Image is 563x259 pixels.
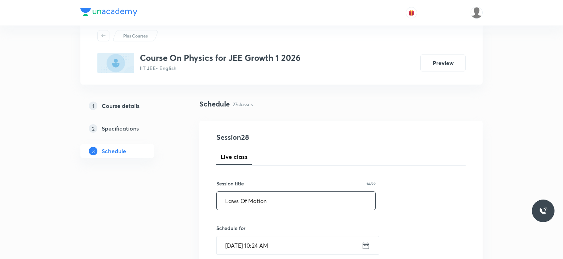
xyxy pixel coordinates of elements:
[80,121,177,136] a: 2Specifications
[89,102,97,110] p: 1
[89,124,97,133] p: 2
[97,53,134,73] img: 6DB0699E-C7B9-47CE-AED6-78B1B31C8152_plus.png
[366,182,376,185] p: 14/99
[80,99,177,113] a: 1Course details
[420,54,466,71] button: Preview
[80,8,137,16] img: Company Logo
[471,7,483,19] img: Saniya Tarannum
[123,33,148,39] p: Plus Courses
[216,224,376,232] h6: Schedule for
[217,192,375,210] input: A great title is short, clear and descriptive
[89,147,97,155] p: 3
[140,64,301,72] p: IIT JEE • English
[102,102,140,110] h5: Course details
[102,147,126,155] h5: Schedule
[216,180,244,187] h6: Session title
[539,207,547,215] img: ttu
[102,124,139,133] h5: Specifications
[406,7,417,18] button: avatar
[221,152,248,161] span: Live class
[140,53,301,63] h3: Course On Physics for JEE Growth 1 2026
[216,132,346,143] h4: Session 28
[233,100,253,108] p: 27 classes
[199,99,230,109] h4: Schedule
[408,10,415,16] img: avatar
[80,8,137,18] a: Company Logo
